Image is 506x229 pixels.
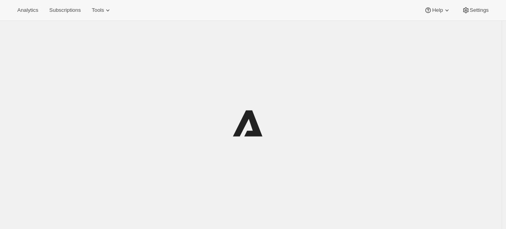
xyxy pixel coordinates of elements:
button: Tools [87,5,116,16]
span: Analytics [17,7,38,13]
button: Help [419,5,455,16]
button: Analytics [13,5,43,16]
span: Tools [92,7,104,13]
span: Help [432,7,443,13]
button: Settings [457,5,493,16]
span: Settings [470,7,489,13]
span: Subscriptions [49,7,81,13]
button: Subscriptions [44,5,85,16]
